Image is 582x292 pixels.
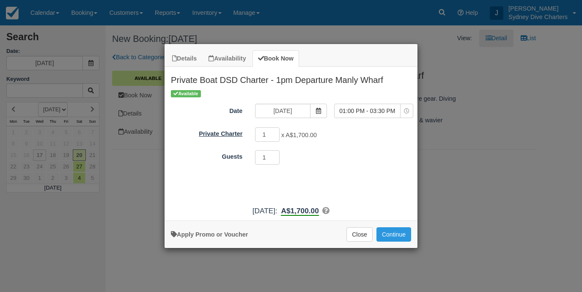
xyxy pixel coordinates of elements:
span: x A$1,700.00 [281,132,317,139]
b: A$1,700.00 [281,207,318,216]
span: Available [171,90,201,97]
label: Guests [165,149,249,161]
input: Guests [255,150,280,165]
a: Book Now [253,50,299,67]
label: Date [165,104,249,116]
h2: Private Boat DSD Charter - 1pm Departure Manly Wharf [165,67,417,89]
a: Details [167,50,202,67]
a: Availability [203,50,251,67]
label: Private Charter [165,127,249,138]
div: : [165,206,417,216]
a: Apply Voucher [171,231,248,238]
span: [DATE] [253,207,275,215]
button: Close [346,227,373,242]
span: 01:00 PM - 03:30 PM [335,107,400,115]
button: Add to Booking [376,227,411,242]
div: Item Modal [165,67,417,216]
input: Private Charter [255,127,280,142]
